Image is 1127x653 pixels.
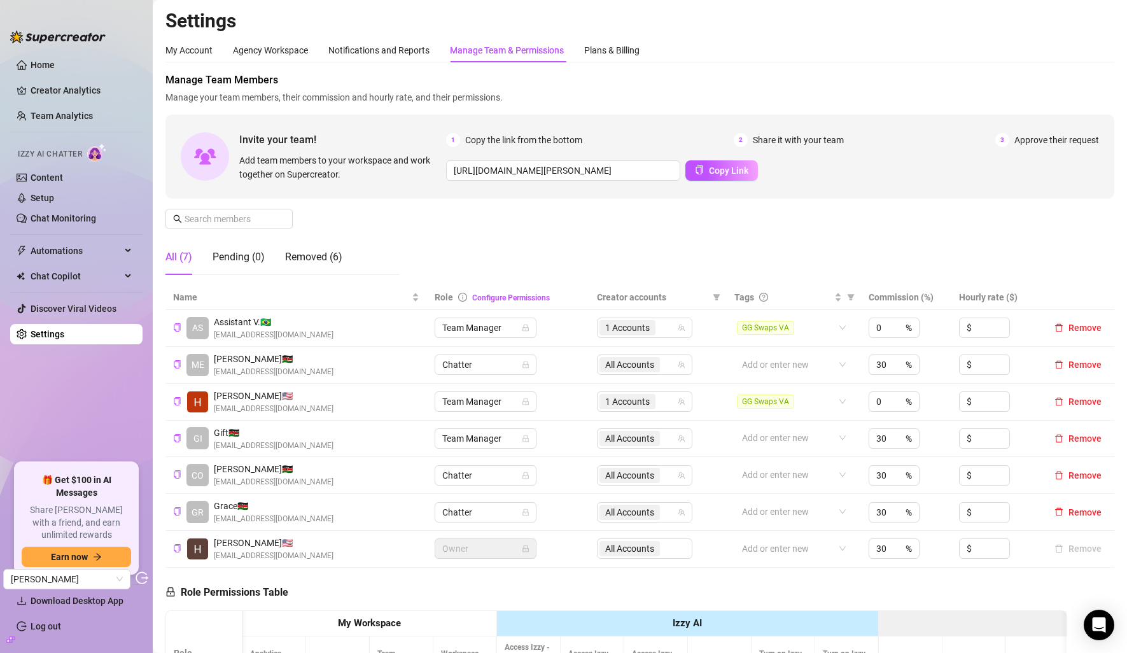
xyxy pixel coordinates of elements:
span: Invite your team! [239,132,446,148]
img: Holly Beth [187,538,208,559]
span: copy [173,397,181,405]
button: Earn nowarrow-right [22,547,131,567]
span: team [678,361,685,369]
span: 1 Accounts [605,321,650,335]
th: Commission (%) [861,285,951,310]
button: Remove [1049,541,1107,556]
span: Chatter [442,355,529,374]
h5: Role Permissions Table [165,585,288,600]
span: 1 Accounts [599,320,655,335]
strong: Izzy AI [673,617,702,629]
span: build [6,635,15,644]
span: lock [165,587,176,597]
span: Chat Copilot [31,266,121,286]
span: team [678,509,685,516]
div: Agency Workspace [233,43,308,57]
button: Copy Teammate ID [173,470,181,480]
div: Removed (6) [285,249,342,265]
div: My Account [165,43,213,57]
span: [EMAIL_ADDRESS][DOMAIN_NAME] [214,329,333,341]
span: question-circle [759,293,768,302]
a: Home [31,60,55,70]
span: Creator accounts [597,290,708,304]
input: Search members [185,212,275,226]
a: Log out [31,621,61,631]
strong: My Workspace [338,617,401,629]
span: download [17,596,27,606]
span: info-circle [458,293,467,302]
span: All Accounts [605,358,654,372]
span: [PERSON_NAME] 🇰🇪 [214,352,333,366]
span: Gift 🇰🇪 [214,426,333,440]
span: 2 [734,133,748,147]
span: lock [522,435,529,442]
span: lock [522,398,529,405]
span: All Accounts [605,505,654,519]
span: 1 Accounts [605,395,650,409]
a: Content [31,172,63,183]
button: Copy Teammate ID [173,323,181,333]
button: Copy Link [685,160,758,181]
h2: Settings [165,9,1114,33]
span: Owner [442,539,529,558]
span: team [678,435,685,442]
span: copy [173,470,181,479]
button: Remove [1049,357,1107,372]
span: Role [435,292,453,302]
span: Remove [1068,433,1102,444]
button: Remove [1049,431,1107,446]
span: Chatter [442,503,529,522]
span: Chatter [442,466,529,485]
span: Copy Link [709,165,748,176]
span: [EMAIL_ADDRESS][DOMAIN_NAME] [214,476,333,488]
img: Chat Copilot [17,272,25,281]
span: Assistant V. 🇧🇷 [214,315,333,329]
span: Tags [734,290,754,304]
span: GG Swaps VA [737,395,794,409]
span: filter [847,293,855,301]
span: Manage your team members, their commission and hourly rate, and their permissions. [165,90,1114,104]
span: search [173,214,182,223]
span: lock [522,545,529,552]
span: copy [695,165,704,174]
span: delete [1054,507,1063,516]
button: Remove [1049,394,1107,409]
div: Open Intercom Messenger [1084,610,1114,640]
button: Copy Teammate ID [173,433,181,443]
span: Remove [1068,397,1102,407]
th: Name [165,285,427,310]
span: delete [1054,323,1063,332]
span: copy [173,360,181,369]
span: GG Swaps VA [737,321,794,335]
span: All Accounts [599,505,660,520]
div: All (7) [165,249,192,265]
span: [EMAIL_ADDRESS][DOMAIN_NAME] [214,513,333,525]
a: Configure Permissions [472,293,550,302]
span: Remove [1068,360,1102,370]
span: delete [1054,360,1063,369]
span: [PERSON_NAME] 🇺🇸 [214,536,333,550]
span: Izzy AI Chatter [18,148,82,160]
span: delete [1054,397,1063,406]
span: [EMAIL_ADDRESS][DOMAIN_NAME] [214,440,333,452]
span: copy [173,323,181,332]
span: Download Desktop App [31,596,123,606]
span: [EMAIL_ADDRESS][DOMAIN_NAME] [214,550,333,562]
span: delete [1054,434,1063,443]
img: Heather Williams [187,391,208,412]
span: Holly Beth [11,570,123,589]
span: Share it with your team [753,133,844,147]
a: Discover Viral Videos [31,304,116,314]
span: Earn now [51,552,88,562]
span: lock [522,324,529,332]
span: team [678,324,685,332]
span: filter [710,288,723,307]
span: Team Manager [442,318,529,337]
span: team [678,472,685,479]
button: Remove [1049,468,1107,483]
span: GR [192,505,204,519]
th: Hourly rate ($) [951,285,1042,310]
span: All Accounts [599,468,660,483]
button: Copy Teammate ID [173,507,181,517]
button: Copy Teammate ID [173,360,181,369]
